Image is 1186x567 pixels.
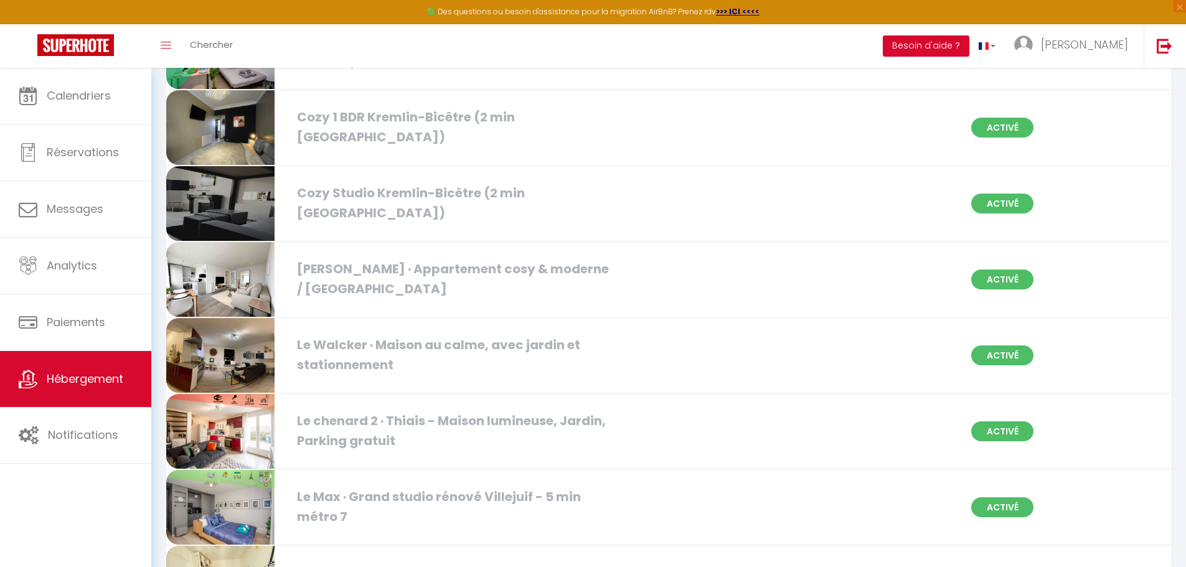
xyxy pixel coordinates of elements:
span: Réservations [47,144,119,160]
a: >>> ICI <<<< [716,6,760,17]
span: Activé [971,497,1033,517]
span: [PERSON_NAME] [1041,37,1128,52]
div: [PERSON_NAME] · Appartement cosy & moderne / [GEOGRAPHIC_DATA] [291,260,614,299]
span: Activé [971,345,1033,365]
div: Le chenard 2 · Thiais - Maison lumineuse, Jardin, Parking gratuit [291,411,614,451]
span: Calendriers [47,88,111,103]
img: ... [1014,35,1033,54]
span: Activé [971,269,1033,289]
span: Activé [971,421,1033,441]
img: Super Booking [37,34,114,56]
a: Chercher [181,24,242,68]
button: Besoin d'aide ? [883,35,969,57]
a: ... [PERSON_NAME] [1005,24,1144,68]
span: Chercher [190,38,233,51]
span: Activé [971,118,1033,138]
div: Le Walcker · Maison au calme, avec jardin et stationnement [291,335,614,375]
span: Analytics [47,258,97,273]
div: Cozy Studio Kremlin-Bicêtre (2 min [GEOGRAPHIC_DATA]) [291,184,614,223]
img: logout [1157,38,1172,54]
span: Activé [971,194,1033,213]
span: Notifications [48,427,118,443]
span: Messages [47,201,103,217]
div: Cozy 1 BDR Kremlin-Bicêtre (2 min [GEOGRAPHIC_DATA]) [291,108,614,147]
span: Paiements [47,314,105,330]
div: Le Max · Grand studio rénové Villejuif - 5 min métro 7 [291,487,614,527]
span: Hébergement [47,371,123,387]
